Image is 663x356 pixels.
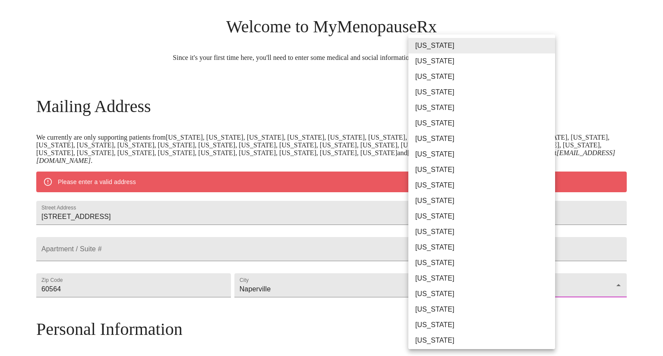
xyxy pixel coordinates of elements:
li: [US_STATE] [408,100,555,116]
li: [US_STATE] [408,147,555,162]
li: [US_STATE] [408,333,555,348]
li: [US_STATE] [408,53,555,69]
li: [US_STATE] [408,302,555,317]
li: [US_STATE] [408,317,555,333]
li: [US_STATE] [408,178,555,193]
li: [US_STATE] [408,38,555,53]
li: [US_STATE] [408,255,555,271]
li: [US_STATE] [408,162,555,178]
li: [US_STATE] [408,69,555,84]
li: [US_STATE] [408,286,555,302]
li: [US_STATE] [408,116,555,131]
li: [US_STATE] [408,240,555,255]
li: [US_STATE] [408,193,555,209]
li: [US_STATE] [408,209,555,224]
li: [US_STATE] [408,131,555,147]
li: [US_STATE] [408,84,555,100]
li: [US_STATE] [408,271,555,286]
li: [US_STATE] [408,224,555,240]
